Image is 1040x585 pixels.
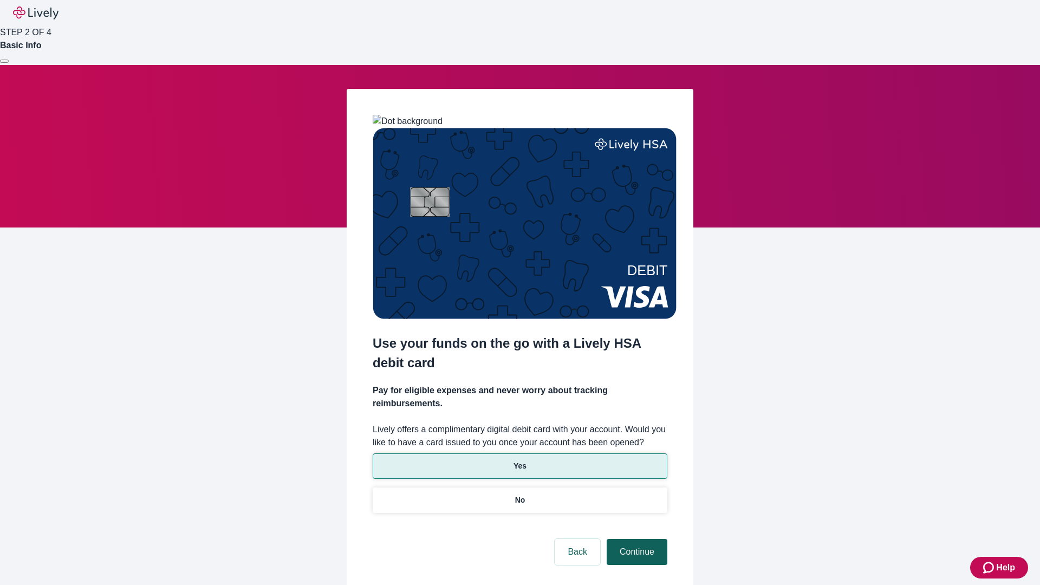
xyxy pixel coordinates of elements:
[373,384,667,410] h4: Pay for eligible expenses and never worry about tracking reimbursements.
[373,334,667,373] h2: Use your funds on the go with a Lively HSA debit card
[970,557,1028,578] button: Zendesk support iconHelp
[373,453,667,479] button: Yes
[373,423,667,449] label: Lively offers a complimentary digital debit card with your account. Would you like to have a card...
[996,561,1015,574] span: Help
[983,561,996,574] svg: Zendesk support icon
[515,495,525,506] p: No
[373,128,677,319] img: Debit card
[373,487,667,513] button: No
[513,460,526,472] p: Yes
[555,539,600,565] button: Back
[607,539,667,565] button: Continue
[13,6,58,19] img: Lively
[373,115,443,128] img: Dot background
